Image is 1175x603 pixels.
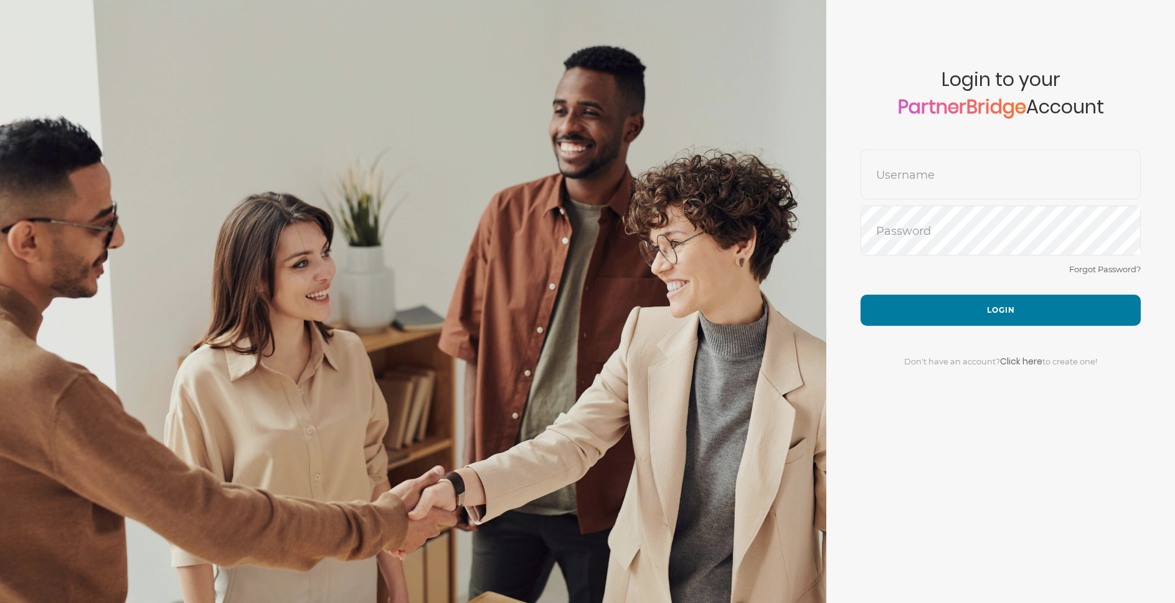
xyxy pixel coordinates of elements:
[1069,264,1141,274] a: Forgot Password?
[904,356,1097,366] span: Don't have an account? to create one!
[861,295,1141,326] button: Login
[1000,355,1042,368] a: Click here
[861,69,1141,150] span: Login to your Account
[898,93,1026,120] a: PartnerBridge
